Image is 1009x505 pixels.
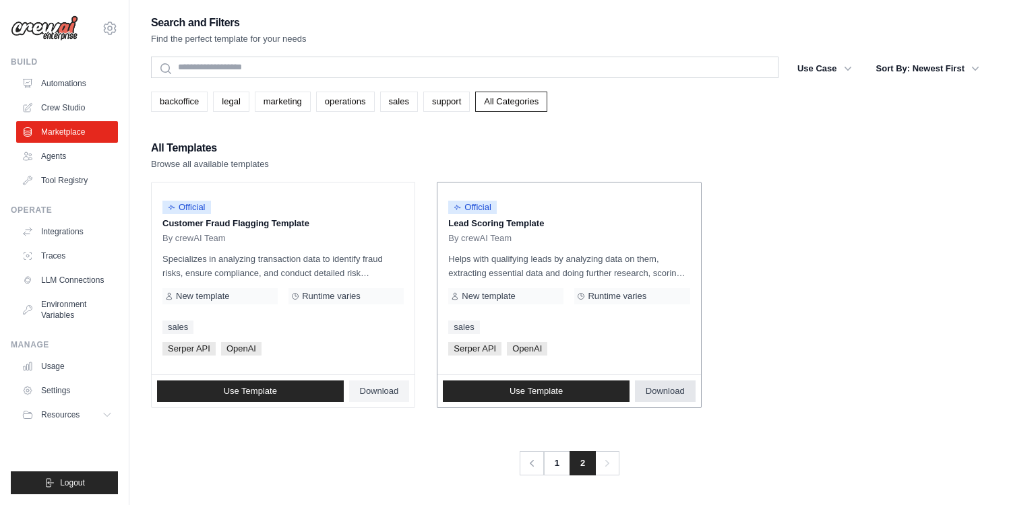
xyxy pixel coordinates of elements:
p: Lead Scoring Template [448,217,690,230]
span: New template [176,291,229,302]
span: Official [162,201,211,214]
nav: Pagination [519,451,619,475]
a: Download [635,380,696,402]
a: 1 [543,451,570,475]
a: Settings [16,380,118,401]
a: Agents [16,145,118,167]
p: Find the perfect template for your needs [151,32,307,46]
p: Customer Fraud Flagging Template [162,217,404,230]
span: New template [462,291,515,302]
span: By crewAI Team [448,233,512,244]
div: Build [11,57,118,67]
a: All Categories [475,92,547,112]
a: Tool Registry [16,170,118,191]
span: Logout [60,477,85,488]
span: Serper API [162,342,216,356]
span: Download [646,386,685,397]
a: legal [213,92,249,112]
p: Specializes in analyzing transaction data to identify fraud risks, ensure compliance, and conduct... [162,252,404,280]
a: Use Template [443,380,630,402]
a: Usage [16,356,118,377]
a: backoffice [151,92,208,112]
span: By crewAI Team [162,233,226,244]
span: Serper API [448,342,501,356]
span: Runtime varies [302,291,361,302]
a: Traces [16,245,118,267]
a: Download [349,380,410,402]
span: OpenAI [507,342,547,356]
span: 2 [570,451,596,475]
a: Automations [16,73,118,94]
span: Resources [41,409,80,420]
a: Marketplace [16,121,118,143]
a: Use Template [157,380,344,402]
span: Use Template [224,386,277,397]
a: sales [448,321,479,334]
div: Manage [11,339,118,350]
span: OpenAI [221,342,262,356]
h2: All Templates [151,139,269,158]
span: Official [448,201,497,214]
button: Sort By: Newest First [868,57,987,81]
a: Integrations [16,221,118,242]
a: Environment Variables [16,294,118,326]
p: Helps with qualifying leads by analyzing data on them, extracting essential data and doing furthe... [448,252,690,280]
h2: Search and Filters [151,13,307,32]
button: Resources [16,404,118,426]
a: support [423,92,470,112]
span: Use Template [510,386,563,397]
img: Logo [11,15,78,41]
button: Logout [11,471,118,494]
span: Download [360,386,399,397]
a: operations [316,92,375,112]
p: Browse all available templates [151,158,269,171]
span: Runtime varies [588,291,646,302]
a: sales [162,321,193,334]
a: Crew Studio [16,97,118,119]
a: LLM Connections [16,269,118,291]
div: Operate [11,205,118,215]
a: sales [380,92,418,112]
button: Use Case [789,57,860,81]
a: marketing [255,92,311,112]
